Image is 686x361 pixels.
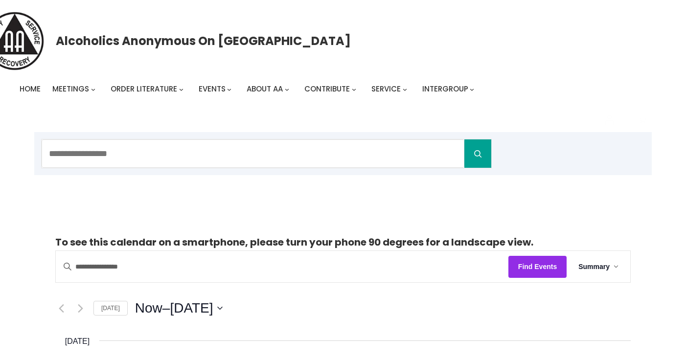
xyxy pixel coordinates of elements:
[597,108,621,132] a: Login
[52,84,89,94] span: Meetings
[567,251,630,282] button: Summary
[135,298,223,318] button: Click to toggle datepicker
[74,302,86,314] a: Next Events
[247,84,283,94] span: About AA
[170,298,213,318] span: [DATE]
[470,87,474,91] button: Intergroup submenu
[371,82,401,96] a: Service
[578,261,610,272] span: Summary
[162,298,170,318] span: –
[55,235,533,249] strong: To see this calendar on a smartphone, please turn your phone 90 degrees for a landscape view.
[371,84,401,94] span: Service
[422,82,468,96] a: Intergroup
[247,82,283,96] a: About AA
[199,84,226,94] span: Events
[20,84,41,94] span: Home
[55,335,99,348] time: [DATE]
[52,82,89,96] a: Meetings
[93,301,128,316] a: [DATE]
[464,139,491,168] button: Search
[179,87,183,91] button: Order Literature submenu
[304,82,350,96] a: Contribute
[111,84,177,94] span: Order Literature
[20,82,478,96] nav: Intergroup
[403,87,407,91] button: Service submenu
[508,256,567,278] button: Find Events
[56,251,508,282] input: Enter Keyword. Search for events by Keyword.
[56,30,351,51] a: Alcoholics Anonymous on [GEOGRAPHIC_DATA]
[55,302,67,314] a: Previous Events
[285,87,289,91] button: About AA submenu
[352,87,356,91] button: Contribute submenu
[422,84,468,94] span: Intergroup
[633,111,652,130] button: Cart
[227,87,231,91] button: Events submenu
[199,82,226,96] a: Events
[304,84,350,94] span: Contribute
[135,298,162,318] span: Now
[20,82,41,96] a: Home
[91,87,95,91] button: Meetings submenu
